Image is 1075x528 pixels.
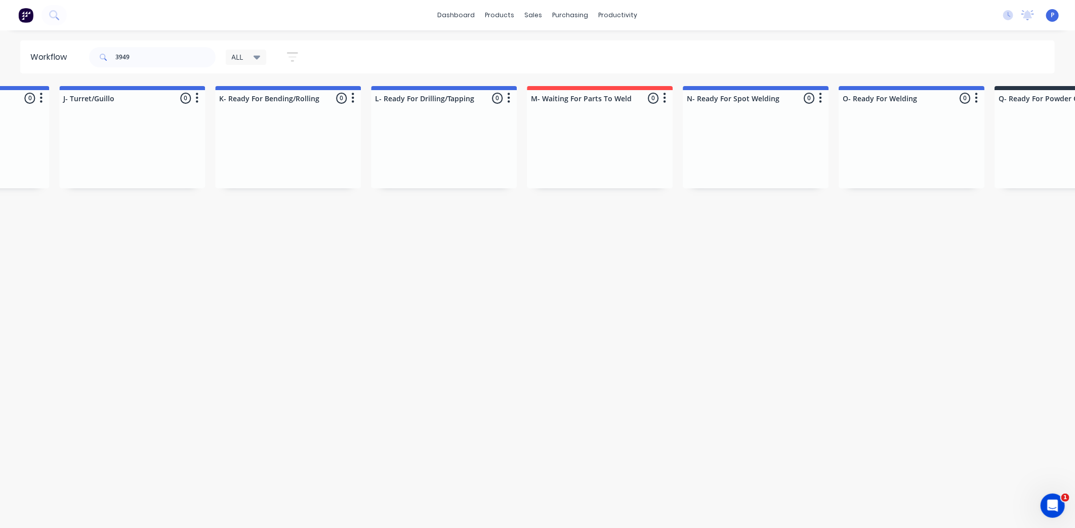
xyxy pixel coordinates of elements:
[232,52,243,62] span: ALL
[115,47,216,67] input: Search for orders...
[594,8,643,23] div: productivity
[18,8,33,23] img: Factory
[548,8,594,23] div: purchasing
[520,8,548,23] div: sales
[30,51,72,63] div: Workflow
[1061,494,1069,502] span: 1
[1041,494,1065,518] iframe: Intercom live chat
[1051,11,1054,20] span: P
[480,8,520,23] div: products
[433,8,480,23] a: dashboard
